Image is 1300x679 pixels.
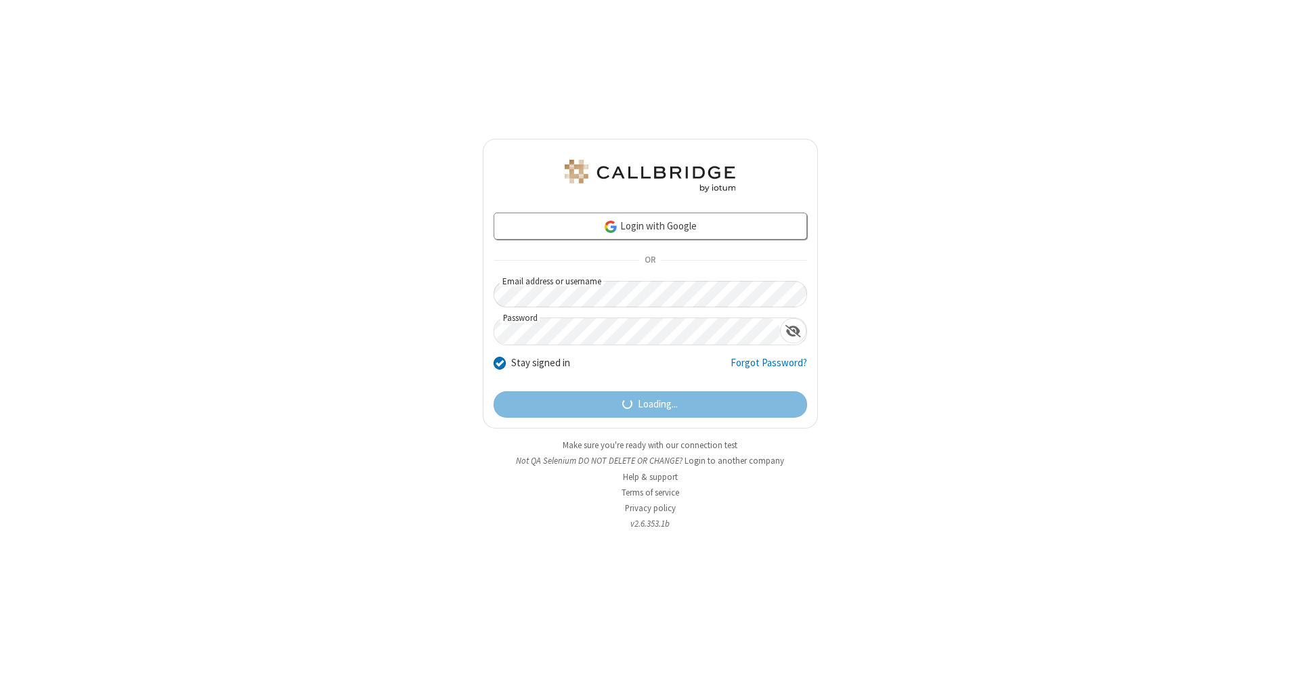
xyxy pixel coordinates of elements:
input: Password [494,318,780,345]
img: QA Selenium DO NOT DELETE OR CHANGE [562,160,738,192]
a: Terms of service [622,487,679,498]
li: v2.6.353.1b [483,517,818,530]
li: Not QA Selenium DO NOT DELETE OR CHANGE? [483,454,818,467]
a: Make sure you're ready with our connection test [563,439,737,451]
span: Loading... [638,397,678,412]
input: Email address or username [494,281,807,307]
a: Forgot Password? [731,355,807,381]
a: Privacy policy [625,502,676,514]
div: Show password [780,318,806,343]
a: Login with Google [494,213,807,240]
label: Stay signed in [511,355,570,371]
img: google-icon.png [603,219,618,234]
button: Loading... [494,391,807,418]
button: Login to another company [685,454,784,467]
a: Help & support [623,471,678,483]
span: OR [639,251,661,270]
